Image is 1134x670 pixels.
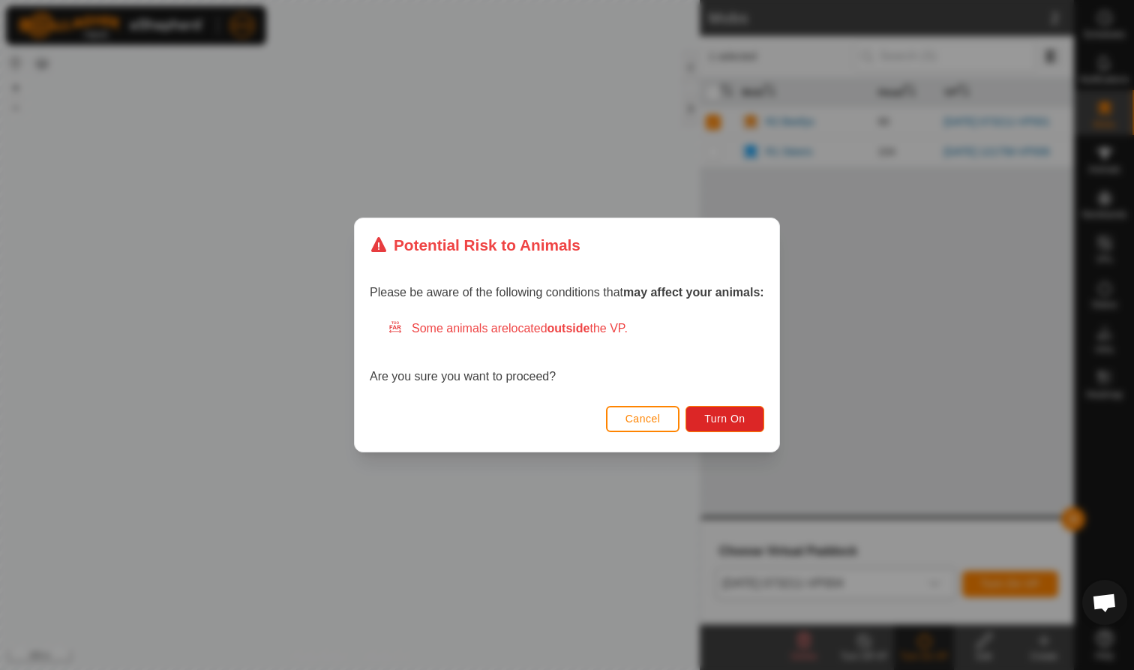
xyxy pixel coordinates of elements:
strong: may affect your animals: [623,286,764,299]
button: Cancel [606,406,680,432]
a: Open chat [1082,580,1127,625]
div: Potential Risk to Animals [370,233,580,257]
button: Turn On [686,406,764,432]
div: Some animals are [388,320,764,338]
strong: outside [547,322,590,335]
span: located the VP. [508,322,628,335]
span: Turn On [705,413,745,425]
div: Are you sure you want to proceed? [370,320,764,386]
span: Please be aware of the following conditions that [370,286,764,299]
span: Cancel [625,413,661,425]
